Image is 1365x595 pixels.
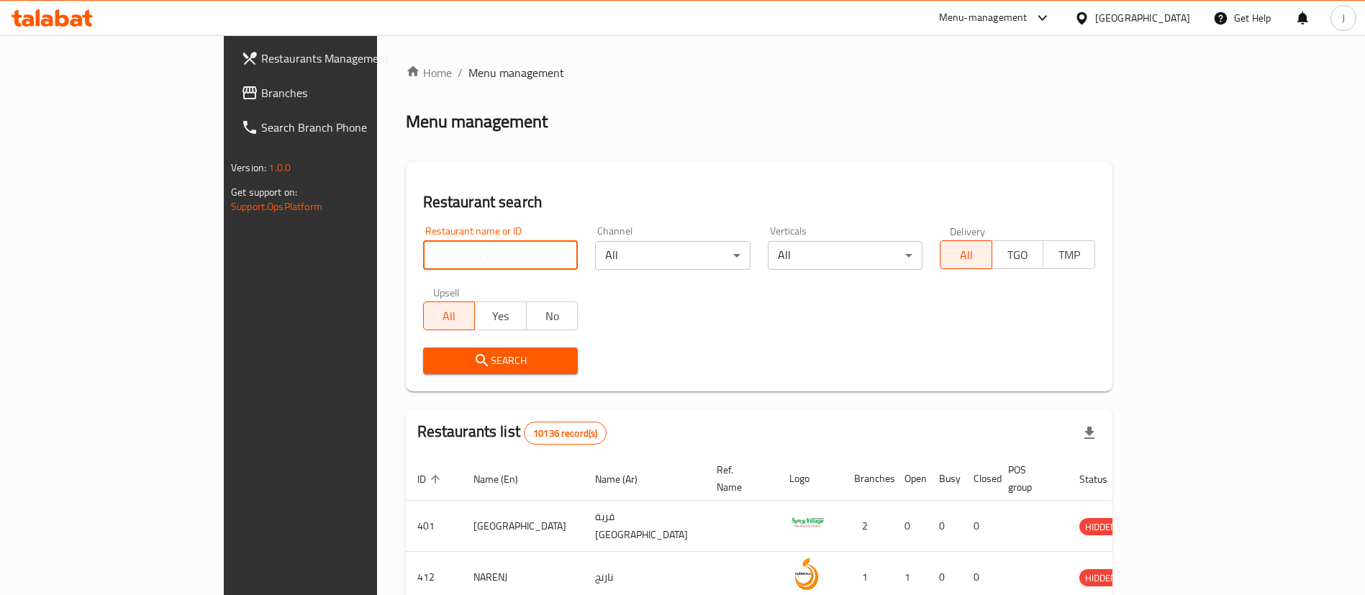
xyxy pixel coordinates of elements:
span: J [1342,10,1345,26]
span: Branches [261,84,440,101]
button: TMP [1043,240,1095,269]
span: Name (En) [473,471,537,488]
div: HIDDEN [1079,518,1123,535]
div: [GEOGRAPHIC_DATA] [1095,10,1190,26]
button: Yes [474,301,527,330]
th: Logo [778,457,843,501]
span: POS group [1008,461,1051,496]
div: All [595,241,750,270]
span: All [430,306,470,327]
button: All [423,301,476,330]
span: Get support on: [231,183,297,201]
div: Export file [1072,416,1107,450]
td: 0 [962,501,997,552]
span: TGO [998,245,1038,265]
label: Upsell [433,287,460,297]
span: Yes [481,306,521,327]
li: / [458,64,463,81]
input: Search for restaurant name or ID.. [423,241,579,270]
th: Branches [843,457,893,501]
a: Branches [230,76,452,110]
img: Spicy Village [789,505,825,541]
a: Search Branch Phone [230,110,452,145]
td: [GEOGRAPHIC_DATA] [462,501,584,552]
th: Closed [962,457,997,501]
button: All [940,240,992,269]
span: HIDDEN [1079,570,1123,586]
th: Open [893,457,928,501]
span: Search Branch Phone [261,119,440,136]
div: Total records count [524,422,607,445]
h2: Menu management [406,110,548,133]
h2: Restaurants list [417,421,607,445]
span: ID [417,471,445,488]
div: Menu-management [939,9,1028,27]
div: All [768,241,923,270]
span: Status [1079,471,1126,488]
span: 10136 record(s) [525,427,606,440]
td: 2 [843,501,893,552]
button: Search [423,348,579,374]
label: Delivery [950,226,986,236]
a: Restaurants Management [230,41,452,76]
span: Ref. Name [717,461,761,496]
th: Busy [928,457,962,501]
span: Name (Ar) [595,471,656,488]
span: Restaurants Management [261,50,440,67]
button: TGO [992,240,1044,269]
span: TMP [1049,245,1089,265]
h2: Restaurant search [423,191,1095,213]
button: No [526,301,579,330]
span: Menu management [468,64,564,81]
span: Version: [231,158,266,177]
div: HIDDEN [1079,569,1123,586]
td: 0 [893,501,928,552]
span: Search [435,352,567,370]
span: HIDDEN [1079,519,1123,535]
td: قرية [GEOGRAPHIC_DATA] [584,501,705,552]
a: Support.OpsPlatform [231,197,322,216]
span: 1.0.0 [268,158,291,177]
span: No [532,306,573,327]
nav: breadcrumb [406,64,1112,81]
td: 0 [928,501,962,552]
img: NARENJ [789,556,825,592]
span: All [946,245,987,265]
